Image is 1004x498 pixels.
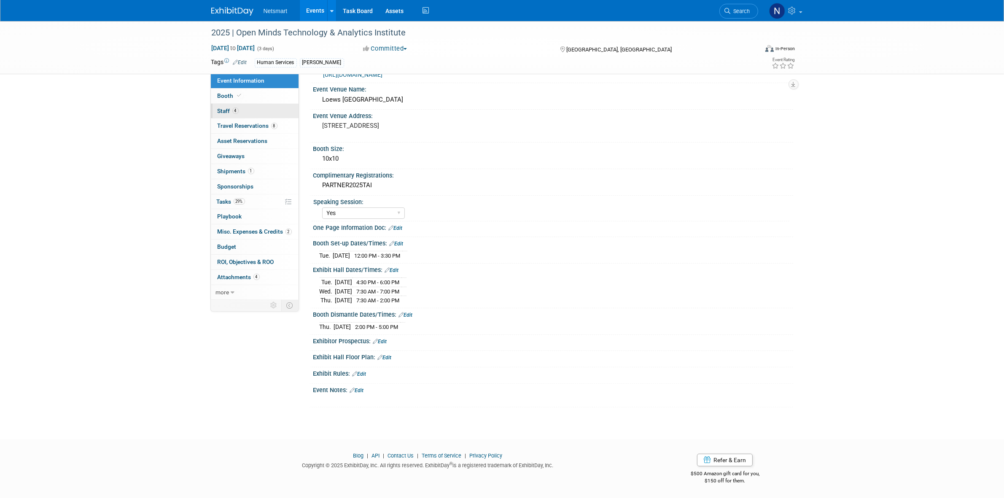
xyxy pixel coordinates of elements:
a: Giveaways [211,149,299,164]
div: Event Notes: [313,384,793,395]
a: Misc. Expenses & Credits2 [211,224,299,239]
a: Edit [373,339,387,345]
div: 2025 | Open Minds Technology & Analytics Institute [209,25,746,40]
div: Copyright © 2025 ExhibitDay, Inc. All rights reserved. ExhibitDay is a registered trademark of Ex... [211,460,645,469]
div: Booth Size: [313,143,793,153]
a: Contact Us [388,452,414,459]
span: 2:00 PM - 5:00 PM [355,324,398,330]
td: [DATE] [334,323,351,331]
sup: ® [450,461,452,466]
a: [URL][DOMAIN_NAME] [323,71,383,78]
a: Booth [211,89,299,103]
div: Exhibit Hall Dates/Times: [313,264,793,275]
td: Personalize Event Tab Strip [267,300,282,311]
span: to [229,45,237,51]
a: Budget [211,240,299,254]
span: 12:00 PM - 3:30 PM [355,253,401,259]
span: Playbook [218,213,242,220]
span: | [415,452,420,459]
a: Edit [378,355,392,361]
a: Privacy Policy [469,452,502,459]
a: Search [719,4,758,19]
td: [DATE] [335,296,353,305]
span: 4 [253,274,260,280]
td: Wed. [320,287,335,296]
div: $500 Amazon gift card for you, [657,465,793,484]
span: ROI, Objectives & ROO [218,258,274,265]
i: Booth reservation complete [237,93,242,98]
span: [DATE] [DATE] [211,44,256,52]
a: Attachments4 [211,270,299,285]
a: Tasks29% [211,194,299,209]
div: Exhibit Rules: [313,367,793,378]
a: Refer & Earn [697,454,753,466]
span: Travel Reservations [218,122,277,129]
span: Sponsorships [218,183,254,190]
a: Travel Reservations8 [211,118,299,133]
span: | [365,452,370,459]
div: Event Venue Address: [313,110,793,120]
a: Edit [390,241,404,247]
td: [DATE] [335,287,353,296]
td: Tue. [320,278,335,287]
div: Booth Set-up Dates/Times: [313,237,793,248]
span: 7:30 AM - 7:00 PM [357,288,400,295]
a: Edit [233,59,247,65]
div: Human Services [255,58,297,67]
div: One Page Information Doc: [313,221,793,232]
div: Speaking Session: [314,196,789,206]
div: Exhibit Hall Floor Plan: [313,351,793,362]
div: Event Venue Name: [313,83,793,94]
span: more [216,289,229,296]
a: Blog [353,452,363,459]
div: [PERSON_NAME] [300,58,344,67]
span: Budget [218,243,237,250]
td: [DATE] [333,251,350,260]
span: 29% [234,198,245,205]
pre: [STREET_ADDRESS] [323,122,504,129]
div: In-Person [775,46,795,52]
div: Complimentary Registrations: [313,169,793,180]
span: Attachments [218,274,260,280]
span: 4:30 PM - 6:00 PM [357,279,400,285]
div: Event Rating [772,58,794,62]
span: (3 days) [257,46,275,51]
td: Thu. [320,296,335,305]
span: Staff [218,108,239,114]
span: Search [731,8,750,14]
div: PARTNER2025TAI [320,179,787,192]
span: Shipments [218,168,254,175]
a: more [211,285,299,300]
span: 8 [271,123,277,129]
span: 1 [248,168,254,174]
button: Committed [360,44,410,53]
a: Playbook [211,209,299,224]
span: [GEOGRAPHIC_DATA], [GEOGRAPHIC_DATA] [566,46,672,53]
td: Thu. [320,323,334,331]
td: [DATE] [335,278,353,287]
div: $150 off for them. [657,477,793,485]
span: Giveaways [218,153,245,159]
span: 2 [285,229,292,235]
a: Event Information [211,73,299,88]
a: Sponsorships [211,179,299,194]
a: Staff4 [211,104,299,118]
td: Toggle Event Tabs [281,300,299,311]
span: | [381,452,386,459]
td: Tue. [320,251,333,260]
a: Terms of Service [422,452,461,459]
span: 7:30 AM - 2:00 PM [357,297,400,304]
a: Edit [385,267,399,273]
span: Asset Reservations [218,137,268,144]
a: Asset Reservations [211,134,299,148]
a: Edit [399,312,413,318]
a: ROI, Objectives & ROO [211,255,299,269]
div: 10x10 [320,152,787,165]
a: Edit [350,388,364,393]
span: Tasks [217,198,245,205]
a: Edit [389,225,403,231]
span: Booth [218,92,243,99]
span: 4 [232,108,239,114]
span: Netsmart [264,8,288,14]
span: Event Information [218,77,265,84]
